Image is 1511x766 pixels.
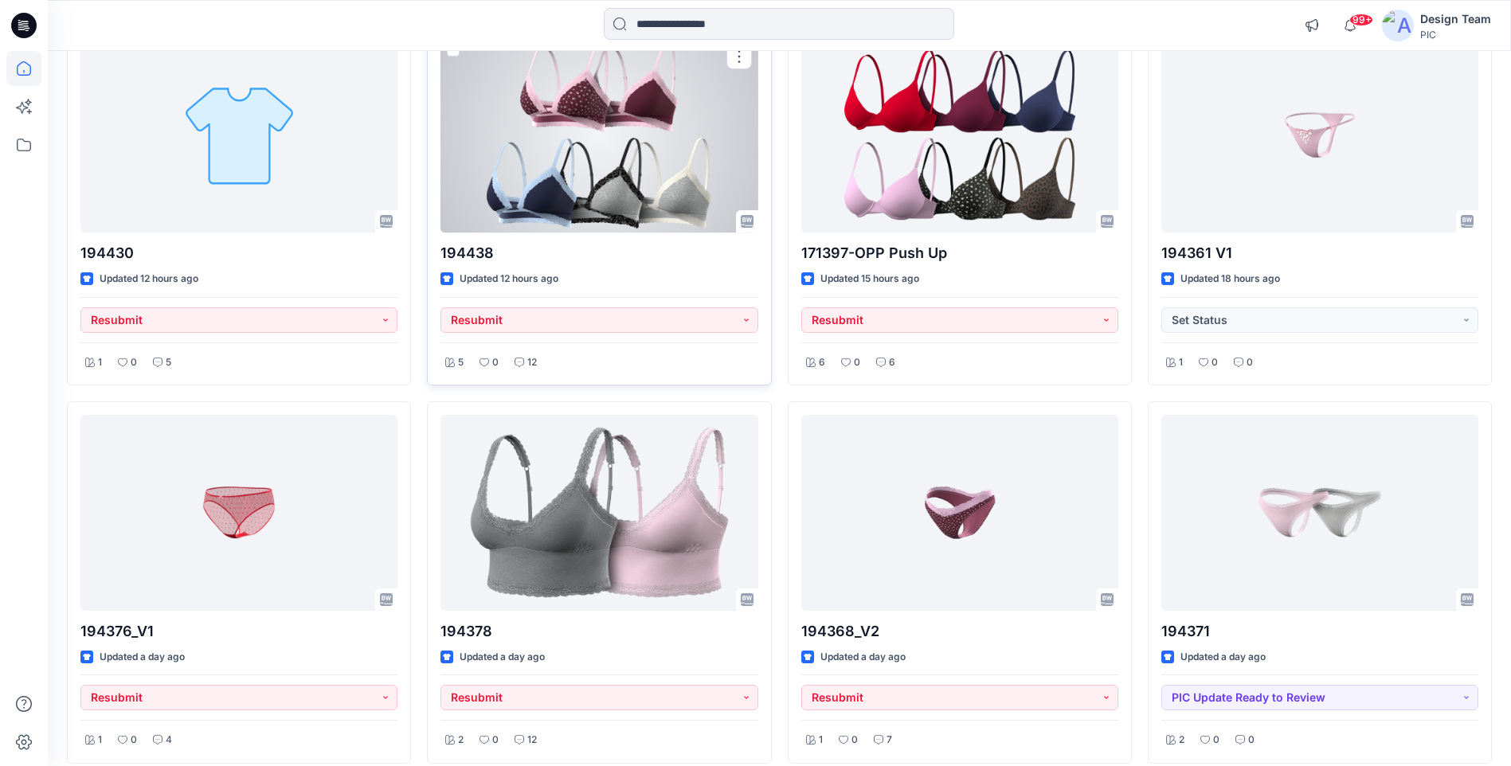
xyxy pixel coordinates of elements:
[854,354,860,371] p: 0
[1212,354,1218,371] p: 0
[887,732,892,748] p: 7
[801,620,1118,643] p: 194368_V2
[131,354,137,371] p: 0
[460,649,545,666] p: Updated a day ago
[820,271,919,287] p: Updated 15 hours ago
[1161,620,1478,643] p: 194371
[98,732,102,748] p: 1
[458,354,464,371] p: 5
[1213,732,1219,748] p: 0
[492,354,499,371] p: 0
[819,732,823,748] p: 1
[440,242,757,264] p: 194438
[527,732,537,748] p: 12
[801,415,1118,610] a: 194368_V2
[1420,29,1491,41] div: PIC
[1161,37,1478,233] a: 194361 V1
[1161,242,1478,264] p: 194361 V1
[98,354,102,371] p: 1
[801,242,1118,264] p: 171397-OPP Push Up
[1382,10,1414,41] img: avatar
[100,649,185,666] p: Updated a day ago
[851,732,858,748] p: 0
[100,271,198,287] p: Updated 12 hours ago
[80,620,397,643] p: 194376_V1
[1349,14,1373,26] span: 99+
[131,732,137,748] p: 0
[1179,732,1184,748] p: 2
[1247,354,1253,371] p: 0
[889,354,895,371] p: 6
[1179,354,1183,371] p: 1
[440,37,757,233] a: 194438
[460,271,558,287] p: Updated 12 hours ago
[440,415,757,610] a: 194378
[440,620,757,643] p: 194378
[1248,732,1255,748] p: 0
[80,37,397,233] a: 194430
[166,732,172,748] p: 4
[166,354,171,371] p: 5
[80,242,397,264] p: 194430
[80,415,397,610] a: 194376_V1
[819,354,825,371] p: 6
[1161,415,1478,610] a: 194371
[527,354,537,371] p: 12
[492,732,499,748] p: 0
[1180,649,1266,666] p: Updated a day ago
[801,37,1118,233] a: 171397-OPP Push Up
[458,732,464,748] p: 2
[1180,271,1280,287] p: Updated 18 hours ago
[820,649,906,666] p: Updated a day ago
[1420,10,1491,29] div: Design Team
